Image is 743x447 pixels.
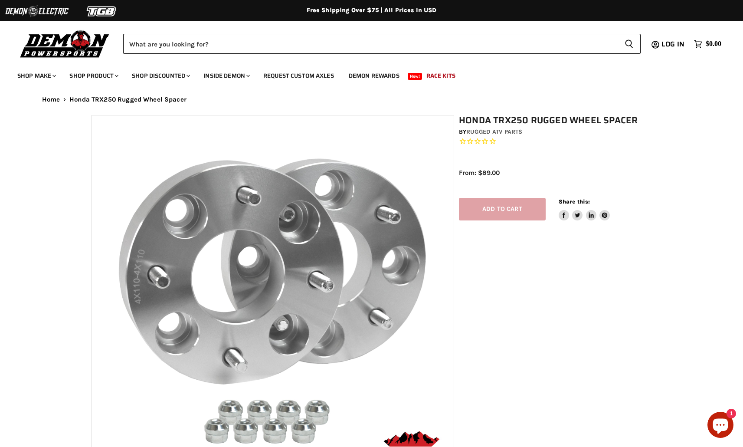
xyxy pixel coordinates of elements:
img: TGB Logo 2 [69,3,134,20]
span: Rated 0.0 out of 5 stars 0 reviews [459,137,657,146]
a: Rugged ATV Parts [466,128,522,135]
div: Free Shipping Over $75 | All Prices In USD [25,7,719,14]
span: Honda TRX250 Rugged Wheel Spacer [69,96,187,103]
form: Product [123,34,641,54]
a: Shop Discounted [125,67,195,85]
aside: Share this: [559,198,610,221]
div: by [459,127,657,137]
span: From: $89.00 [459,169,500,177]
a: Shop Make [11,67,61,85]
span: $0.00 [706,40,721,48]
a: Shop Product [63,67,124,85]
inbox-online-store-chat: Shopify online store chat [705,412,736,440]
a: Demon Rewards [342,67,406,85]
a: Inside Demon [197,67,255,85]
img: Demon Powersports [17,28,112,59]
span: Share this: [559,198,590,205]
button: Search [618,34,641,54]
a: Request Custom Axles [257,67,340,85]
a: $0.00 [690,38,726,50]
a: Home [42,96,60,103]
a: Log in [658,40,690,48]
nav: Breadcrumbs [25,96,719,103]
a: Race Kits [420,67,462,85]
ul: Main menu [11,63,719,85]
img: Demon Electric Logo 2 [4,3,69,20]
input: Search [123,34,618,54]
span: Log in [661,39,684,49]
h1: Honda TRX250 Rugged Wheel Spacer [459,115,657,126]
span: New! [408,73,422,80]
